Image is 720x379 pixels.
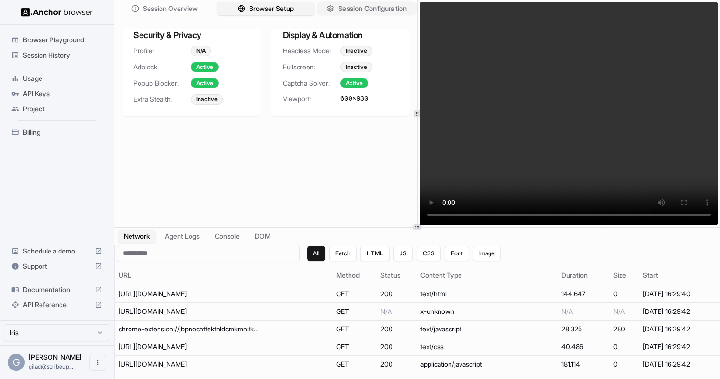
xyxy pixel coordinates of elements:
button: CSS [417,246,441,261]
td: GET [332,302,377,320]
button: HTML [360,246,390,261]
td: 144.647 [558,285,609,302]
div: Active [191,62,219,72]
span: Schedule a demo [23,246,91,256]
span: Captcha Solver: [283,78,340,88]
span: Session Overview [143,4,198,13]
div: Status [380,271,413,280]
button: Open menu [89,354,106,371]
td: 40.486 [558,338,609,355]
div: Browser Playground [8,32,106,48]
div: Billing [8,125,106,140]
button: Font [445,246,469,261]
div: Inactive [191,94,223,105]
div: Usage [8,71,106,86]
button: DOM [249,230,276,243]
h3: Security & Privacy [133,29,249,42]
td: 200 [377,338,417,355]
td: text/javascript [417,320,558,338]
div: Session History [8,48,106,63]
td: GET [332,338,377,355]
div: chrome-extension://jbpnochffekfnldcmkmnifkcngodpkdb/injectedPatch.js [119,324,261,334]
td: 28.325 [558,320,609,338]
span: Project [23,104,102,114]
button: Network [118,230,155,243]
span: 600 × 930 [340,94,369,104]
div: API Reference [8,297,106,312]
span: API Reference [23,300,91,310]
td: 280 [610,320,639,338]
span: Billing [23,127,102,137]
span: Gilad Spitzer [29,353,82,361]
td: 200 [377,355,417,373]
div: Inactive [340,46,372,56]
div: Schedule a demo [8,243,106,259]
td: [DATE] 16:29:40 [639,285,720,302]
span: Profile: [133,46,191,56]
td: GET [332,320,377,338]
button: Fetch [329,246,357,261]
div: Size [613,271,635,280]
span: gilad@scribeup.io [29,363,73,370]
span: Session Configuration [338,4,407,14]
td: 0 [610,338,639,355]
span: Headless Mode: [283,46,340,56]
td: text/css [417,338,558,355]
td: [DATE] 16:29:42 [639,338,720,355]
td: GET [332,355,377,373]
span: Adblock: [133,62,191,72]
td: x-unknown [417,302,558,320]
div: Active [340,78,368,88]
div: https://app.rocketmoney.com/_next/static/chunks/webpack-c4a2ba17eabb894f.js [119,360,261,369]
span: Fullscreen: [283,62,340,72]
span: Browser Playground [23,35,102,45]
div: Active [191,78,219,88]
td: [DATE] 16:29:42 [639,302,720,320]
div: Documentation [8,282,106,297]
span: Support [23,262,91,271]
span: N/A [561,307,573,315]
td: application/javascript [417,355,558,373]
span: N/A [613,307,625,315]
span: Usage [23,74,102,83]
span: Documentation [23,285,91,294]
div: Duration [561,271,605,280]
div: Inactive [340,62,372,72]
td: text/html [417,285,558,302]
button: Image [473,246,501,261]
div: N/A [191,46,211,56]
div: Method [336,271,373,280]
span: Popup Blocker: [133,78,191,88]
td: GET [332,285,377,302]
td: 0 [610,285,639,302]
button: Agent Logs [159,230,205,243]
button: Console [209,230,245,243]
button: All [307,246,325,261]
td: 200 [377,285,417,302]
div: https://cdn.segment.com/analytics.js/v1/wNaXLVSN9SdMslHFmwMNscnPN9eQWOyo/analytics.min.js [119,307,261,316]
button: JS [393,246,413,261]
div: Start [643,271,716,280]
td: 200 [377,320,417,338]
div: https://app.rocketmoney.com/ [119,289,261,299]
td: 181.114 [558,355,609,373]
td: 0 [610,355,639,373]
div: Project [8,101,106,117]
span: Session History [23,50,102,60]
span: Extra Stealth: [133,95,191,104]
h3: Display & Automation [283,29,398,42]
span: N/A [380,307,392,315]
div: https://app.rocketmoney.com/_next/static/css/2053bca488696877.css [119,342,261,351]
div: API Keys [8,86,106,101]
span: API Keys [23,89,102,98]
span: Browser Setup [249,4,294,13]
img: Anchor Logo [21,8,93,17]
div: Content Type [420,271,554,280]
div: G [8,354,25,371]
span: Viewport: [283,94,340,104]
div: Support [8,259,106,274]
td: [DATE] 16:29:42 [639,320,720,338]
div: URL [119,271,329,280]
td: [DATE] 16:29:42 [639,355,720,373]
